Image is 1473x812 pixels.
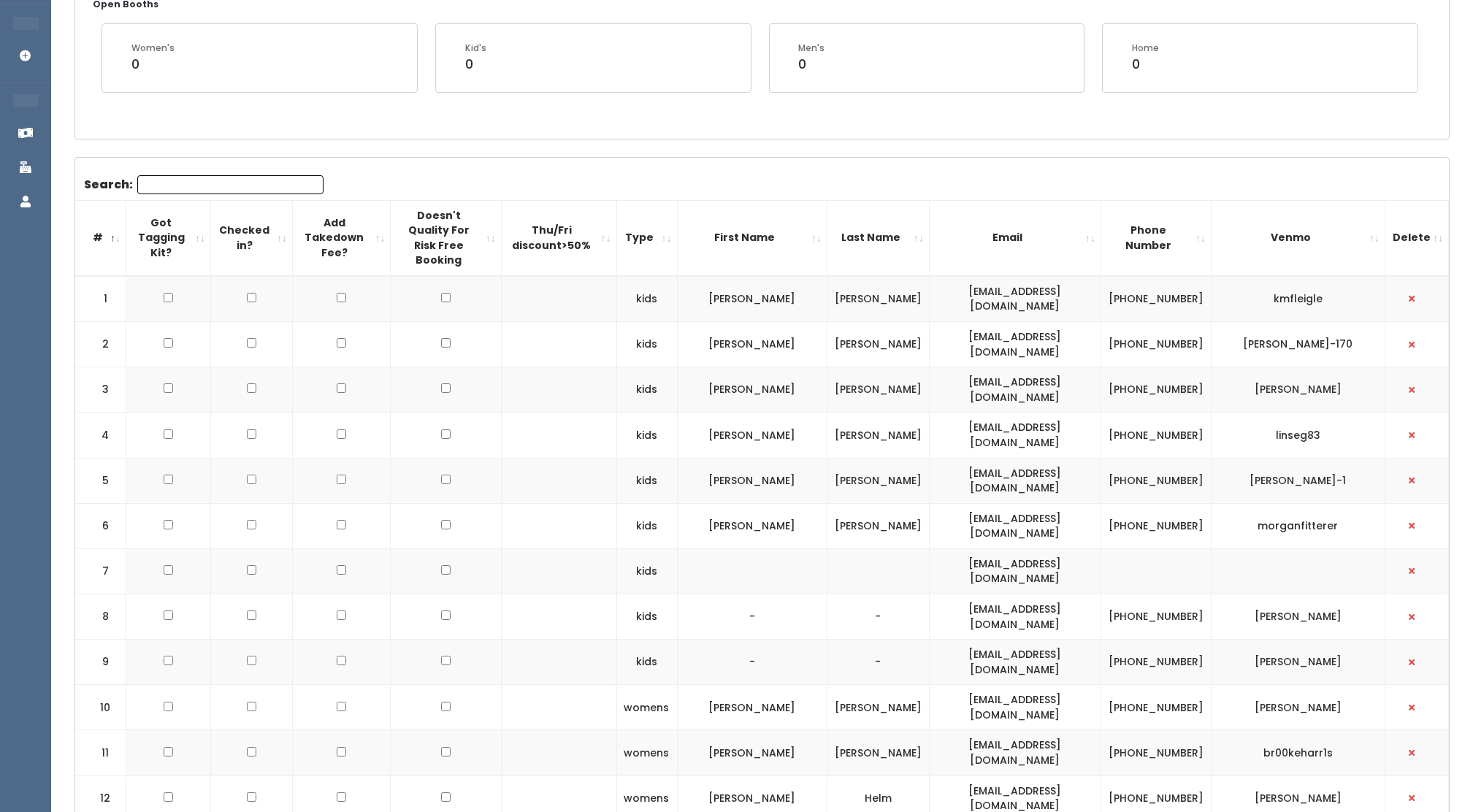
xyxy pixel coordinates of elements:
td: [EMAIL_ADDRESS][DOMAIN_NAME] [929,367,1101,413]
th: First Name: activate to sort column ascending [677,200,827,276]
td: linseg83 [1211,413,1385,458]
td: [PERSON_NAME] [827,685,929,730]
td: kids [616,276,677,322]
th: Checked in?: activate to sort column ascending [211,200,293,276]
td: kids [616,548,677,594]
td: kids [616,594,677,639]
td: 2 [75,322,126,367]
td: [PERSON_NAME] [1211,594,1385,639]
td: [PERSON_NAME] [677,413,827,458]
td: 5 [75,458,126,503]
input: Search: [137,175,324,194]
td: kmfleigle [1211,276,1385,322]
th: Email: activate to sort column ascending [929,200,1101,276]
th: Got Tagging Kit?: activate to sort column ascending [126,200,211,276]
td: [PERSON_NAME] [677,730,827,775]
td: [PERSON_NAME] [827,458,929,503]
td: 11 [75,730,126,775]
td: [PERSON_NAME] [677,322,827,367]
td: [PHONE_NUMBER] [1101,367,1211,413]
td: [PHONE_NUMBER] [1101,503,1211,548]
td: - [827,640,929,685]
td: 7 [75,548,126,594]
th: Thu/Fri discount&gt;50%: activate to sort column ascending [501,200,616,276]
th: #: activate to sort column descending [75,200,126,276]
div: Kid's [465,42,486,55]
td: [PERSON_NAME]-170 [1211,322,1385,367]
td: [PERSON_NAME] [677,458,827,503]
td: kids [616,322,677,367]
td: [PERSON_NAME] [1211,367,1385,413]
td: morganfitterer [1211,503,1385,548]
td: - [677,640,827,685]
td: [PHONE_NUMBER] [1101,413,1211,458]
td: [PERSON_NAME] [827,413,929,458]
div: Women's [131,42,175,55]
td: - [827,594,929,639]
td: [PERSON_NAME] [827,503,929,548]
td: womens [616,685,677,730]
td: [PERSON_NAME] [827,730,929,775]
th: Type: activate to sort column ascending [616,200,677,276]
td: 4 [75,413,126,458]
td: kids [616,367,677,413]
td: [PERSON_NAME] [1211,640,1385,685]
td: [PHONE_NUMBER] [1101,322,1211,367]
div: 0 [799,55,825,74]
td: [EMAIL_ADDRESS][DOMAIN_NAME] [929,685,1101,730]
td: [EMAIL_ADDRESS][DOMAIN_NAME] [929,640,1101,685]
td: [PERSON_NAME] [827,276,929,322]
td: - [677,594,827,639]
td: kids [616,640,677,685]
td: womens [616,730,677,775]
td: 10 [75,685,126,730]
td: [PERSON_NAME] [677,276,827,322]
td: [PHONE_NUMBER] [1101,458,1211,503]
td: [PERSON_NAME] [827,322,929,367]
td: [PERSON_NAME]-1 [1211,458,1385,503]
th: Doesn't Quality For Risk Free Booking : activate to sort column ascending [391,200,501,276]
td: [EMAIL_ADDRESS][DOMAIN_NAME] [929,458,1101,503]
td: [PHONE_NUMBER] [1101,640,1211,685]
th: Last Name: activate to sort column ascending [827,200,929,276]
td: [EMAIL_ADDRESS][DOMAIN_NAME] [929,548,1101,594]
td: [EMAIL_ADDRESS][DOMAIN_NAME] [929,594,1101,639]
td: kids [616,503,677,548]
td: [PERSON_NAME] [827,367,929,413]
th: Phone Number: activate to sort column ascending [1101,200,1211,276]
td: [EMAIL_ADDRESS][DOMAIN_NAME] [929,413,1101,458]
td: [EMAIL_ADDRESS][DOMAIN_NAME] [929,730,1101,775]
td: [PHONE_NUMBER] [1101,594,1211,639]
td: [PERSON_NAME] [677,503,827,548]
td: 6 [75,503,126,548]
div: 0 [131,55,175,74]
td: [PHONE_NUMBER] [1101,276,1211,322]
td: [PERSON_NAME] [677,685,827,730]
th: Add Takedown Fee?: activate to sort column ascending [292,200,390,276]
th: Venmo: activate to sort column ascending [1211,200,1385,276]
td: 1 [75,276,126,322]
td: [PERSON_NAME] [677,367,827,413]
td: kids [616,413,677,458]
td: 9 [75,640,126,685]
td: [EMAIL_ADDRESS][DOMAIN_NAME] [929,322,1101,367]
div: Home [1132,42,1159,55]
td: kids [616,458,677,503]
div: 0 [465,55,486,74]
td: 8 [75,594,126,639]
div: Men's [799,42,825,55]
td: [PHONE_NUMBER] [1101,685,1211,730]
td: [PERSON_NAME] [1211,685,1385,730]
td: 3 [75,367,126,413]
td: [PHONE_NUMBER] [1101,730,1211,775]
td: br00keharr1s [1211,730,1385,775]
label: Search: [84,175,324,194]
td: [EMAIL_ADDRESS][DOMAIN_NAME] [929,503,1101,548]
div: 0 [1132,55,1159,74]
td: [EMAIL_ADDRESS][DOMAIN_NAME] [929,276,1101,322]
th: Delete: activate to sort column ascending [1385,200,1448,276]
